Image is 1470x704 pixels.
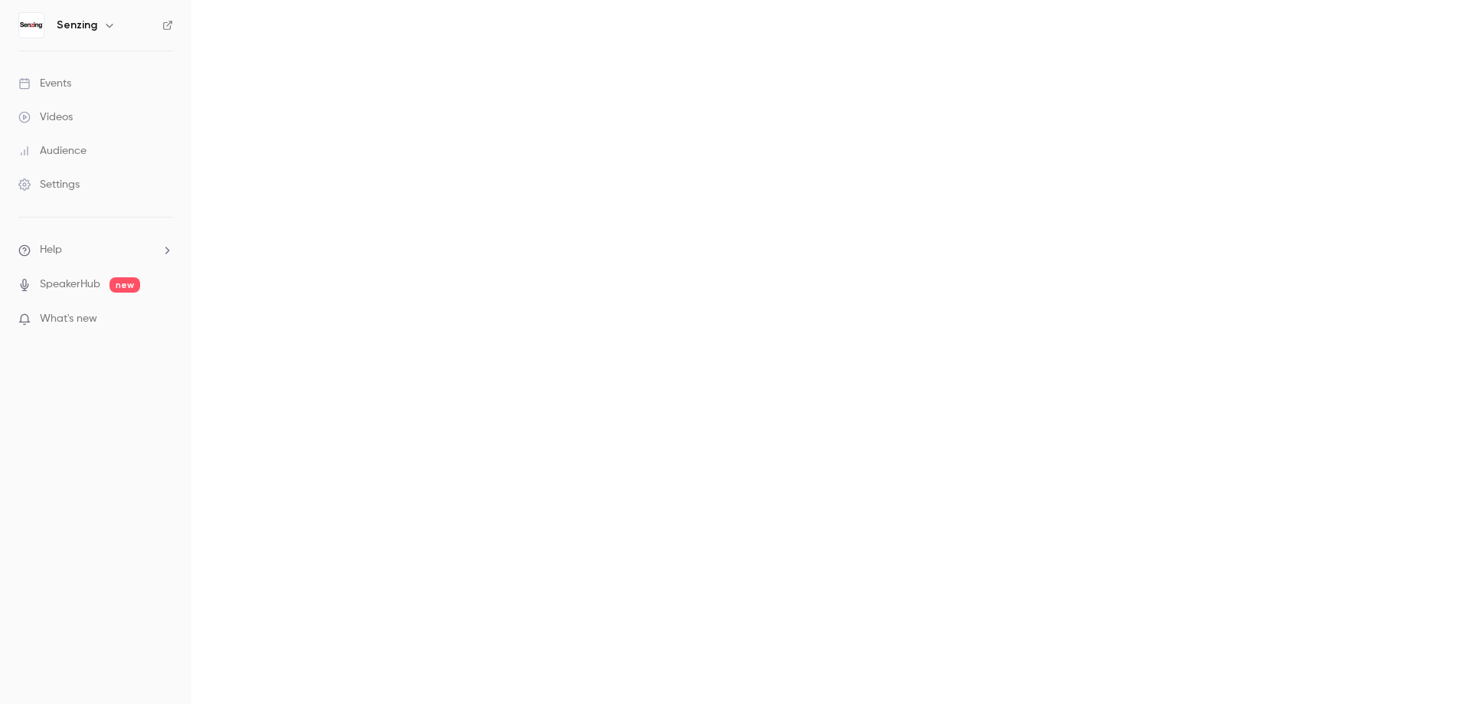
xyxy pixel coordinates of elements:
[18,76,71,91] div: Events
[40,311,97,327] span: What's new
[40,242,62,258] span: Help
[18,177,80,192] div: Settings
[18,242,173,258] li: help-dropdown-opener
[19,13,44,38] img: Senzing
[18,110,73,125] div: Videos
[57,18,97,33] h6: Senzing
[109,277,140,293] span: new
[40,277,100,293] a: SpeakerHub
[18,143,87,159] div: Audience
